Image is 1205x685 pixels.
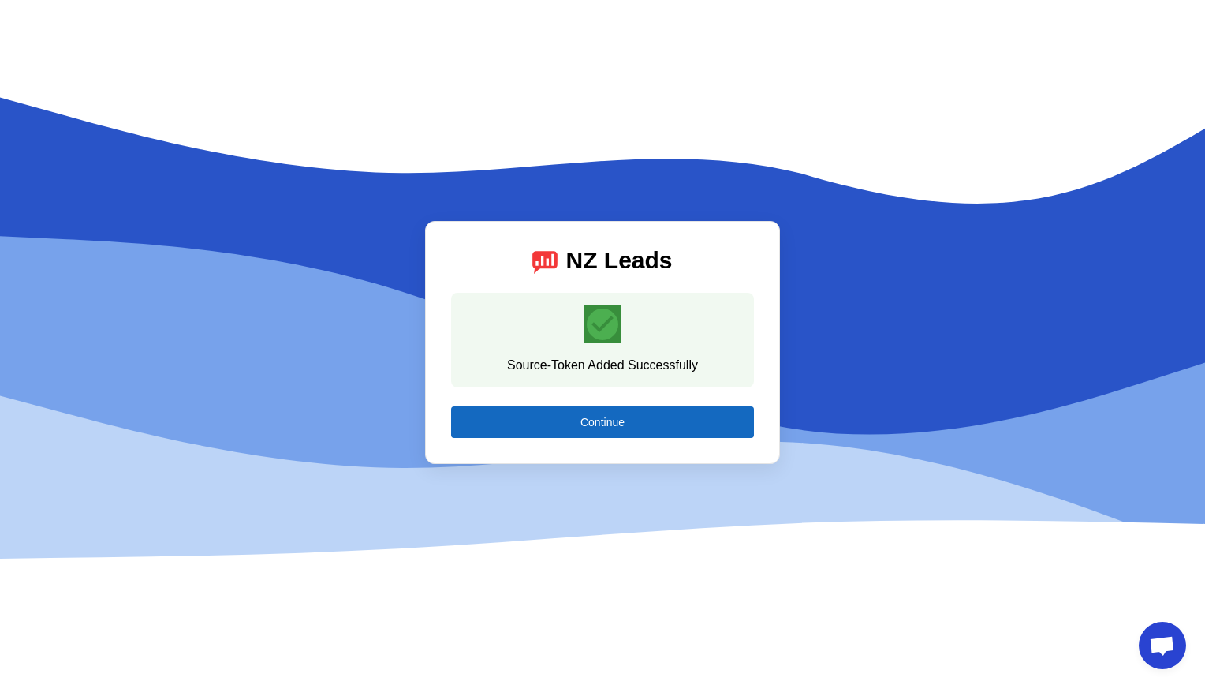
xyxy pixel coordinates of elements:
span: Continue [580,416,625,429]
div: NZ Leads [565,247,672,275]
button: Continue [451,406,754,438]
mat-icon: check_circle [584,305,621,343]
div: Open chat [1139,622,1186,669]
div: Source-Token Added Successfully [507,356,698,375]
img: logo [532,247,558,274]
